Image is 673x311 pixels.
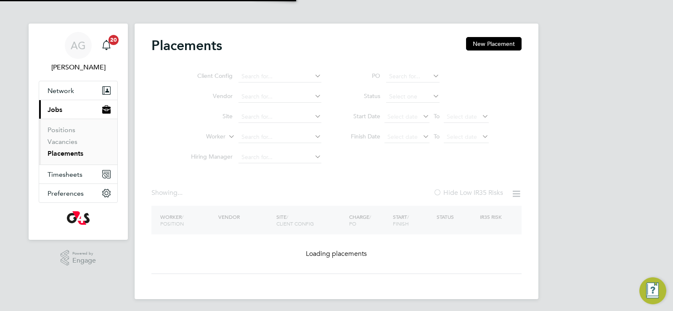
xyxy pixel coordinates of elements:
button: Timesheets [39,165,117,183]
span: Network [48,87,74,95]
span: Preferences [48,189,84,197]
button: Preferences [39,184,117,202]
h2: Placements [151,37,222,54]
span: ... [178,189,183,197]
div: Showing [151,189,184,197]
span: Powered by [72,250,96,257]
a: Positions [48,126,75,134]
button: Engage Resource Center [639,277,666,304]
span: Engage [72,257,96,264]
a: 20 [98,32,115,59]
label: Hide Low IR35 Risks [433,189,503,197]
span: AG [71,40,86,51]
button: New Placement [466,37,522,51]
a: Placements [48,149,83,157]
span: Alexandra Gergye [39,62,118,72]
span: 20 [109,35,119,45]
div: Jobs [39,119,117,165]
a: Powered byEngage [61,250,96,266]
button: Network [39,81,117,100]
button: Jobs [39,100,117,119]
a: AG[PERSON_NAME] [39,32,118,72]
img: g4s-logo-retina.png [67,211,90,225]
span: Jobs [48,106,62,114]
nav: Main navigation [29,24,128,240]
a: Vacancies [48,138,77,146]
a: Go to home page [39,211,118,225]
span: Timesheets [48,170,82,178]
